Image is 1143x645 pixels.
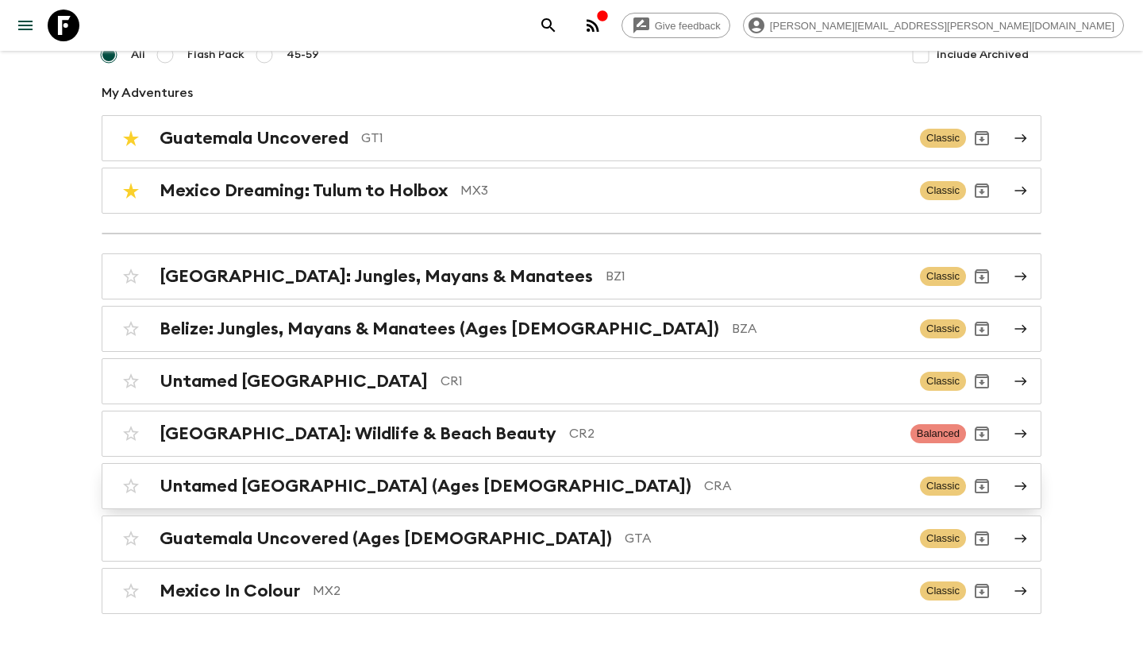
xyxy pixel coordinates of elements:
[920,319,966,338] span: Classic
[102,568,1041,614] a: Mexico In ColourMX2ClassicArchive
[966,365,998,397] button: Archive
[606,267,907,286] p: BZ1
[102,306,1041,352] a: Belize: Jungles, Mayans & Manatees (Ages [DEMOGRAPHIC_DATA])BZAClassicArchive
[313,581,907,601] p: MX2
[966,122,998,154] button: Archive
[160,476,691,496] h2: Untamed [GEOGRAPHIC_DATA] (Ages [DEMOGRAPHIC_DATA])
[910,424,966,443] span: Balanced
[966,575,998,607] button: Archive
[625,529,907,548] p: GTA
[131,47,145,63] span: All
[533,10,564,41] button: search adventures
[937,47,1029,63] span: Include Archived
[743,13,1124,38] div: [PERSON_NAME][EMAIL_ADDRESS][PERSON_NAME][DOMAIN_NAME]
[622,13,730,38] a: Give feedback
[361,129,907,148] p: GT1
[187,47,244,63] span: Flash Pack
[966,175,998,207] button: Archive
[102,516,1041,562] a: Guatemala Uncovered (Ages [DEMOGRAPHIC_DATA])GTAClassicArchive
[160,581,300,601] h2: Mexico In Colour
[102,463,1041,509] a: Untamed [GEOGRAPHIC_DATA] (Ages [DEMOGRAPHIC_DATA])CRAClassicArchive
[966,313,998,345] button: Archive
[920,129,966,148] span: Classic
[441,372,907,391] p: CR1
[704,477,907,496] p: CRA
[966,470,998,502] button: Archive
[102,83,1041,102] p: My Adventures
[569,424,898,443] p: CR2
[160,180,448,201] h2: Mexico Dreaming: Tulum to Holbox
[160,528,612,549] h2: Guatemala Uncovered (Ages [DEMOGRAPHIC_DATA])
[287,47,319,63] span: 45-59
[160,266,593,287] h2: [GEOGRAPHIC_DATA]: Jungles, Mayans & Manatees
[920,181,966,200] span: Classic
[920,267,966,286] span: Classic
[646,20,729,32] span: Give feedback
[160,371,428,392] h2: Untamed [GEOGRAPHIC_DATA]
[460,181,907,200] p: MX3
[920,372,966,391] span: Classic
[102,168,1041,214] a: Mexico Dreaming: Tulum to HolboxMX3ClassicArchive
[160,319,719,339] h2: Belize: Jungles, Mayans & Manatees (Ages [DEMOGRAPHIC_DATA])
[102,411,1041,457] a: [GEOGRAPHIC_DATA]: Wildlife & Beach BeautyCR2BalancedArchive
[920,529,966,548] span: Classic
[966,261,998,292] button: Archive
[10,10,41,41] button: menu
[160,128,348,149] h2: Guatemala Uncovered
[966,418,998,450] button: Archive
[160,423,556,444] h2: [GEOGRAPHIC_DATA]: Wildlife & Beach Beauty
[920,581,966,601] span: Classic
[761,20,1123,32] span: [PERSON_NAME][EMAIL_ADDRESS][PERSON_NAME][DOMAIN_NAME]
[920,477,966,496] span: Classic
[732,319,907,338] p: BZA
[102,115,1041,161] a: Guatemala UncoveredGT1ClassicArchive
[102,253,1041,299] a: [GEOGRAPHIC_DATA]: Jungles, Mayans & ManateesBZ1ClassicArchive
[966,523,998,554] button: Archive
[102,358,1041,404] a: Untamed [GEOGRAPHIC_DATA]CR1ClassicArchive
